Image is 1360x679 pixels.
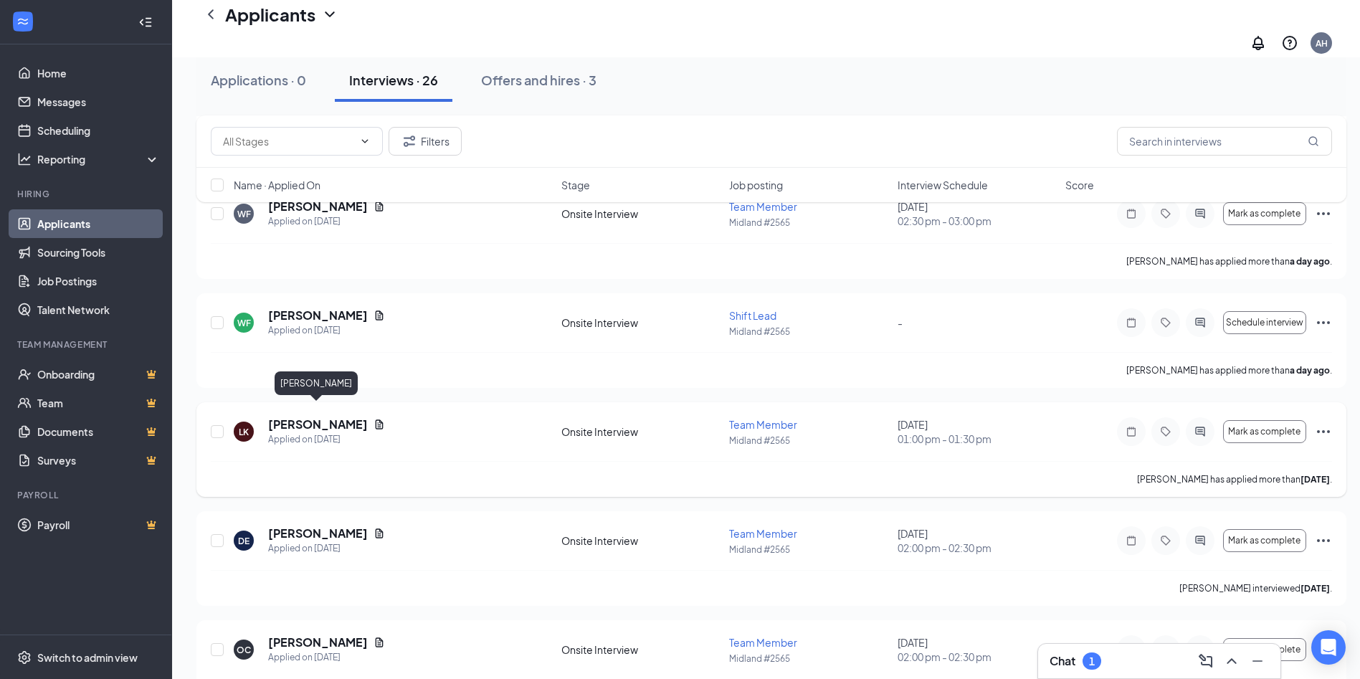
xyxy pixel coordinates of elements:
svg: Document [374,310,385,321]
b: [DATE] [1300,474,1330,485]
svg: ChevronLeft [202,6,219,23]
button: Minimize [1246,650,1269,673]
input: All Stages [223,133,353,149]
div: Onsite Interview [561,533,721,548]
div: AH [1316,37,1328,49]
span: Team Member [729,418,797,431]
button: Filter Filters [389,127,462,156]
p: [PERSON_NAME] has applied more than . [1126,364,1332,376]
input: Search in interviews [1117,127,1332,156]
div: Reporting [37,152,161,166]
div: Switch to admin view [37,650,138,665]
svg: Document [374,419,385,430]
svg: Note [1123,426,1140,437]
button: Mark as complete [1223,420,1306,443]
button: Schedule interview [1223,311,1306,334]
a: Home [37,59,160,87]
div: Applied on [DATE] [268,650,385,665]
div: WF [237,317,251,329]
a: SurveysCrown [37,446,160,475]
a: Talent Network [37,295,160,324]
div: DE [238,535,249,547]
a: Job Postings [37,267,160,295]
div: Applied on [DATE] [268,214,385,229]
svg: ActiveChat [1192,535,1209,546]
b: a day ago [1290,365,1330,376]
div: [PERSON_NAME] [275,371,358,395]
svg: ActiveChat [1192,317,1209,328]
h5: [PERSON_NAME] [268,526,368,541]
div: Onsite Interview [561,642,721,657]
p: Midland #2565 [729,652,888,665]
div: [DATE] [898,417,1057,446]
svg: Tag [1157,317,1174,328]
div: Applied on [DATE] [268,323,385,338]
span: 01:00 pm - 01:30 pm [898,432,1057,446]
div: Applications · 0 [211,71,306,89]
svg: WorkstreamLogo [16,14,30,29]
svg: Minimize [1249,652,1266,670]
button: Mark as complete [1223,638,1306,661]
svg: ComposeMessage [1197,652,1214,670]
button: ChevronUp [1220,650,1243,673]
span: Job posting [729,178,783,192]
span: 02:00 pm - 02:30 pm [898,541,1057,555]
p: Midland #2565 [729,543,888,556]
span: Mark as complete [1228,536,1300,546]
p: Midland #2565 [729,435,888,447]
div: Onsite Interview [561,424,721,439]
svg: Ellipses [1315,423,1332,440]
svg: Collapse [138,15,153,29]
svg: Settings [17,650,32,665]
a: Scheduling [37,116,160,145]
div: Onsite Interview [561,315,721,330]
svg: ChevronDown [359,136,371,147]
p: [PERSON_NAME] interviewed . [1179,582,1332,594]
a: Applicants [37,209,160,238]
span: 02:00 pm - 02:30 pm [898,650,1057,664]
div: Hiring [17,188,157,200]
p: [PERSON_NAME] has applied more than . [1126,255,1332,267]
p: Midland #2565 [729,217,888,229]
svg: Analysis [17,152,32,166]
h3: Chat [1050,653,1075,669]
span: Team Member [729,527,797,540]
div: 1 [1089,655,1095,668]
svg: Tag [1157,535,1174,546]
div: [DATE] [898,635,1057,664]
svg: Document [374,528,385,539]
svg: Document [374,637,385,648]
div: Interviews · 26 [349,71,438,89]
div: Open Intercom Messenger [1311,630,1346,665]
span: - [898,316,903,329]
span: 02:30 pm - 03:00 pm [898,214,1057,228]
a: TeamCrown [37,389,160,417]
a: OnboardingCrown [37,360,160,389]
div: Team Management [17,338,157,351]
h5: [PERSON_NAME] [268,417,368,432]
div: OC [237,644,251,656]
b: a day ago [1290,256,1330,267]
a: PayrollCrown [37,511,160,539]
svg: MagnifyingGlass [1308,136,1319,147]
div: [DATE] [898,526,1057,555]
p: [PERSON_NAME] has applied more than . [1137,473,1332,485]
svg: Tag [1157,426,1174,437]
span: Team Member [729,636,797,649]
div: Offers and hires · 3 [481,71,596,89]
button: ComposeMessage [1194,650,1217,673]
a: Messages [37,87,160,116]
span: Schedule interview [1226,318,1303,328]
svg: ActiveChat [1192,426,1209,437]
svg: ChevronUp [1223,652,1240,670]
svg: Note [1123,535,1140,546]
span: Shift Lead [729,309,776,322]
span: Score [1065,178,1094,192]
div: Payroll [17,489,157,501]
b: [DATE] [1300,583,1330,594]
button: Mark as complete [1223,529,1306,552]
svg: Filter [401,133,418,150]
span: Interview Schedule [898,178,988,192]
h1: Applicants [225,2,315,27]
